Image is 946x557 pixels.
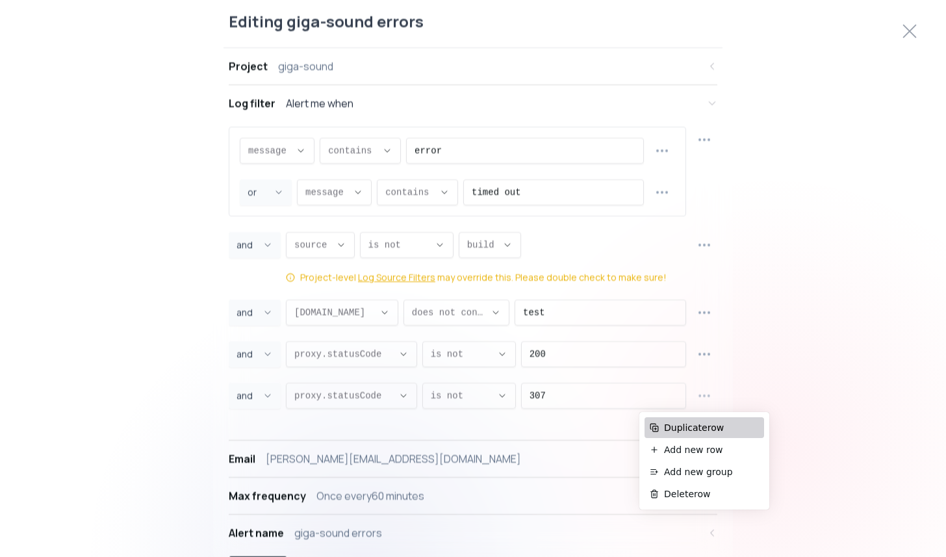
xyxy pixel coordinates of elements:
[664,487,759,500] span: Delete row
[472,179,635,204] input: Enter text value...
[236,389,257,402] span: and
[248,185,268,198] span: or
[300,270,667,283] div: Project-level may override this. Please double check to make sure!
[240,179,292,205] button: Joiner Select
[431,347,492,360] span: is not
[523,300,678,324] input: Enter text value...
[431,389,492,402] span: is not
[229,231,281,257] button: Joiner Select
[286,95,353,110] div: Alert me when
[224,10,722,47] div: Editing giga-sound errors
[229,58,268,73] div: Project
[294,389,393,402] span: proxy.statusCode
[286,341,417,367] button: Descriptive Select
[294,238,331,251] span: source
[229,525,284,540] div: Alert name
[459,231,521,257] button: Descriptive Select
[286,382,417,408] button: Descriptive Select
[229,341,281,367] button: Joiner Select
[297,179,372,205] button: Descriptive Select
[240,137,314,163] button: Descriptive Select
[286,299,398,325] button: Descriptive Select
[229,450,255,466] div: Email
[305,185,348,198] span: message
[286,231,355,257] button: Descriptive Select
[377,179,458,205] button: Descriptive Select
[320,137,401,163] button: Descriptive Select
[358,270,435,283] a: Log Source Filters
[229,487,306,503] div: Max frequency
[229,299,281,325] button: Joiner Select
[236,238,257,251] span: and
[368,238,429,251] span: is not
[294,305,374,318] span: [DOMAIN_NAME]
[294,525,382,540] div: giga-sound errors
[385,185,434,198] span: contains
[412,305,485,318] span: does not contain
[642,415,767,507] div: Static Actions
[422,382,516,408] button: Descriptive Select
[403,299,509,325] button: Descriptive Select
[530,383,678,408] input: Enter text value...
[236,347,257,360] span: and
[316,487,424,503] div: Once every 60 minutes
[328,144,377,157] span: contains
[294,347,393,360] span: proxy.statusCode
[530,341,678,366] input: Enter text value...
[664,465,759,478] span: Add new group
[664,443,759,456] span: Add new row
[266,450,521,466] div: [PERSON_NAME][EMAIL_ADDRESS][DOMAIN_NAME]
[415,138,635,162] input: Enter text value...
[664,421,759,434] span: Duplicate row
[229,382,281,408] button: Joiner Select
[360,231,454,257] button: Descriptive Select
[229,95,275,110] div: Log filter
[248,144,290,157] span: message
[278,58,333,73] div: giga-sound
[422,341,516,367] button: Descriptive Select
[467,238,497,251] span: build
[645,417,764,504] ul: Static Actions
[236,305,257,318] span: and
